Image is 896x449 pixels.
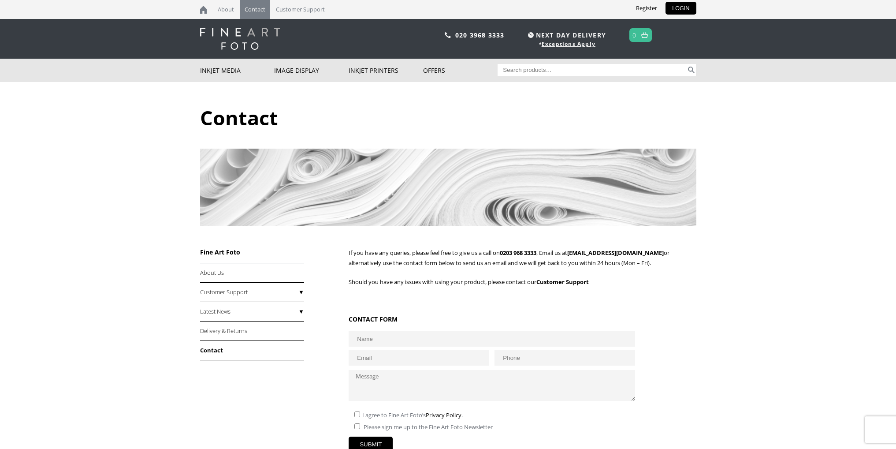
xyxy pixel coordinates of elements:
[528,32,534,38] img: time.svg
[665,2,696,15] a: LOGIN
[500,249,536,257] a: 0203 968 3333
[423,59,498,82] a: Offers
[349,350,489,366] input: Email
[200,28,280,50] img: logo-white.svg
[445,32,451,38] img: phone.svg
[200,283,304,302] a: Customer Support
[629,2,664,15] a: Register
[349,331,635,347] input: Name
[567,249,664,257] a: [EMAIL_ADDRESS][DOMAIN_NAME]
[200,322,304,341] a: Delivery & Returns
[349,248,696,268] p: If you have any queries, please feel free to give us a call on , Email us at or alternatively use...
[632,29,636,41] a: 0
[426,411,461,419] a: Privacy Policy
[542,40,595,48] a: Exceptions Apply
[349,407,627,419] div: I agree to Fine Art Foto’s .
[200,59,275,82] a: Inkjet Media
[349,59,423,82] a: Inkjet Printers
[200,248,304,256] h3: Fine Art Foto
[200,302,304,322] a: Latest News
[641,32,648,38] img: basket.svg
[498,64,686,76] input: Search products…
[686,64,696,76] button: Search
[526,30,606,40] span: NEXT DAY DELIVERY
[536,278,589,286] strong: Customer Support
[349,315,627,323] h3: CONTACT FORM
[494,350,635,366] input: Phone
[274,59,349,82] a: Image Display
[349,277,696,287] p: Should you have any issues with using your product, please contact our
[200,104,696,131] h1: Contact
[200,341,304,360] a: Contact
[455,31,505,39] a: 020 3968 3333
[200,263,304,283] a: About Us
[362,423,493,431] span: Please sign me up to the Fine Art Foto Newsletter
